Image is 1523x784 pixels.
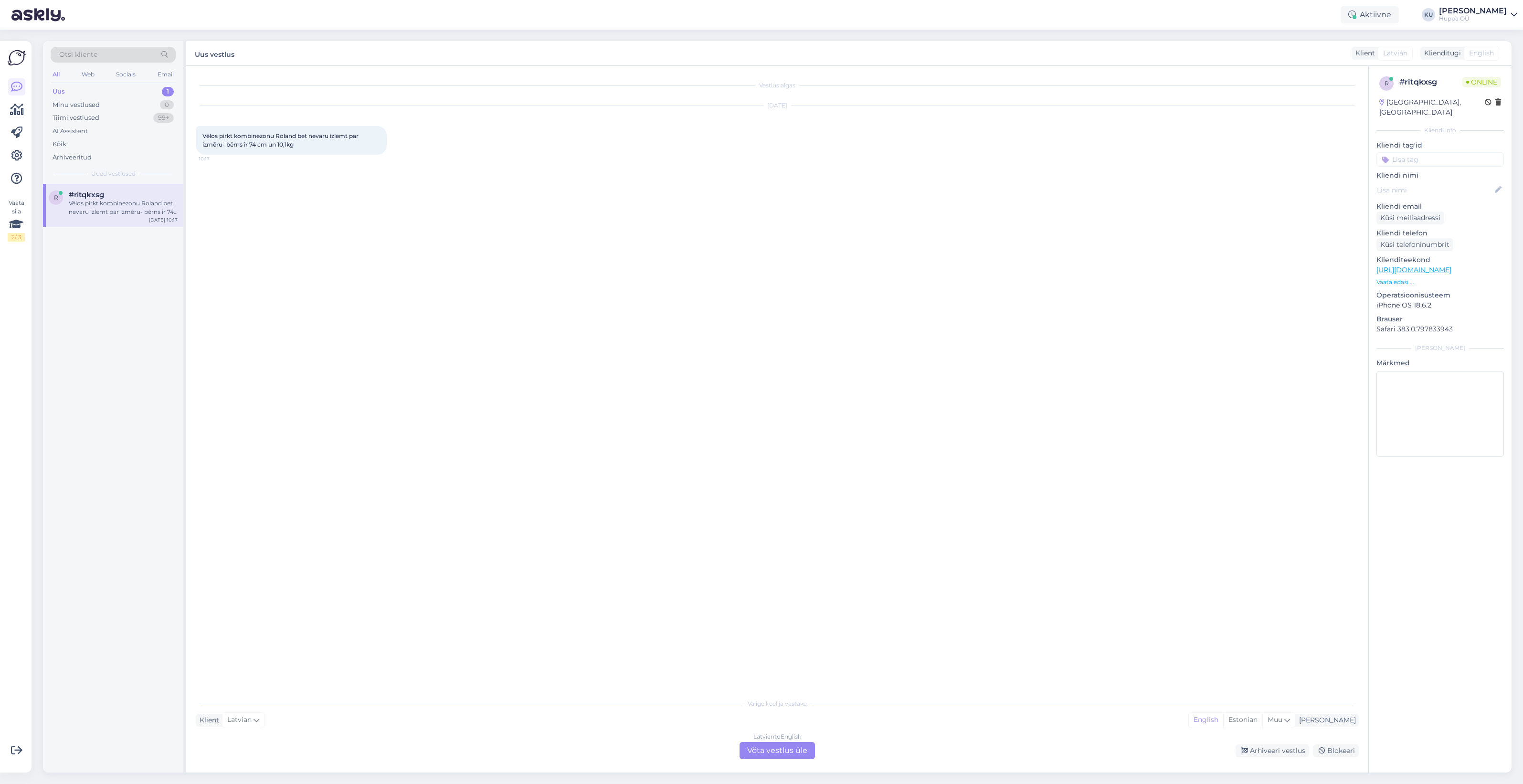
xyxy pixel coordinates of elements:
[1439,15,1507,22] div: Huppa OÜ
[1376,300,1504,310] p: iPhone OS 18.6.2
[8,199,25,242] div: Vaata siia
[114,68,137,81] div: Socials
[196,81,1359,90] div: Vestlus algas
[1377,185,1493,195] input: Lisa nimi
[160,100,174,110] div: 0
[1376,324,1504,334] p: Safari 383.0.797833943
[1376,238,1453,251] div: Küsi telefoninumbrit
[1439,7,1507,15] div: [PERSON_NAME]
[1376,290,1504,300] p: Operatsioonisüsteem
[54,194,58,201] span: r
[1376,170,1504,180] p: Kliendi nimi
[196,699,1359,708] div: Valige keel ja vastake
[195,47,234,60] label: Uus vestlus
[53,87,65,96] div: Uus
[53,100,100,110] div: Minu vestlused
[1352,48,1375,58] div: Klient
[162,87,174,96] div: 1
[53,113,99,123] div: Tiimi vestlused
[91,170,136,178] span: Uued vestlused
[1236,744,1309,757] div: Arhiveeri vestlus
[53,139,66,149] div: Kõik
[1268,715,1282,724] span: Muu
[1376,278,1504,286] p: Vaata edasi ...
[153,113,174,123] div: 99+
[199,155,234,162] span: 10:17
[1313,744,1359,757] div: Blokeeri
[1376,140,1504,150] p: Kliendi tag'id
[53,127,88,136] div: AI Assistent
[1223,713,1262,727] div: Estonian
[1439,7,1517,22] a: [PERSON_NAME]Huppa OÜ
[59,50,97,60] span: Otsi kliente
[1376,255,1504,265] p: Klienditeekond
[1376,228,1504,238] p: Kliendi telefon
[69,191,104,199] span: #ritqkxsg
[1295,715,1356,725] div: [PERSON_NAME]
[1189,713,1223,727] div: English
[227,715,252,725] span: Latvian
[8,233,25,242] div: 2 / 3
[69,199,178,216] div: Vēlos pirkt kombinezonu Roland bet nevaru izlemt par izmēru- bērns ir 74 cm un 10,1kg
[196,715,219,725] div: Klient
[1462,77,1501,87] span: Online
[53,153,92,162] div: Arhiveeritud
[202,132,360,148] span: Vēlos pirkt kombinezonu Roland bet nevaru izlemt par izmēru- bērns ir 74 cm un 10,1kg
[1376,358,1504,368] p: Märkmed
[1376,212,1444,224] div: Küsi meiliaadressi
[1341,6,1399,23] div: Aktiivne
[1422,8,1435,21] div: KU
[1376,152,1504,167] input: Lisa tag
[1376,265,1451,274] a: [URL][DOMAIN_NAME]
[149,216,178,223] div: [DATE] 10:17
[1399,76,1462,88] div: # ritqkxsg
[740,742,815,759] div: Võta vestlus üle
[156,68,176,81] div: Email
[8,49,26,67] img: Askly Logo
[1376,344,1504,352] div: [PERSON_NAME]
[80,68,96,81] div: Web
[51,68,62,81] div: All
[1385,80,1389,87] span: r
[1383,48,1407,58] span: Latvian
[1379,97,1485,117] div: [GEOGRAPHIC_DATA], [GEOGRAPHIC_DATA]
[1376,126,1504,135] div: Kliendi info
[1420,48,1461,58] div: Klienditugi
[1376,314,1504,324] p: Brauser
[1469,48,1494,58] span: English
[1376,201,1504,212] p: Kliendi email
[196,101,1359,110] div: [DATE]
[753,732,802,741] div: Latvian to English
